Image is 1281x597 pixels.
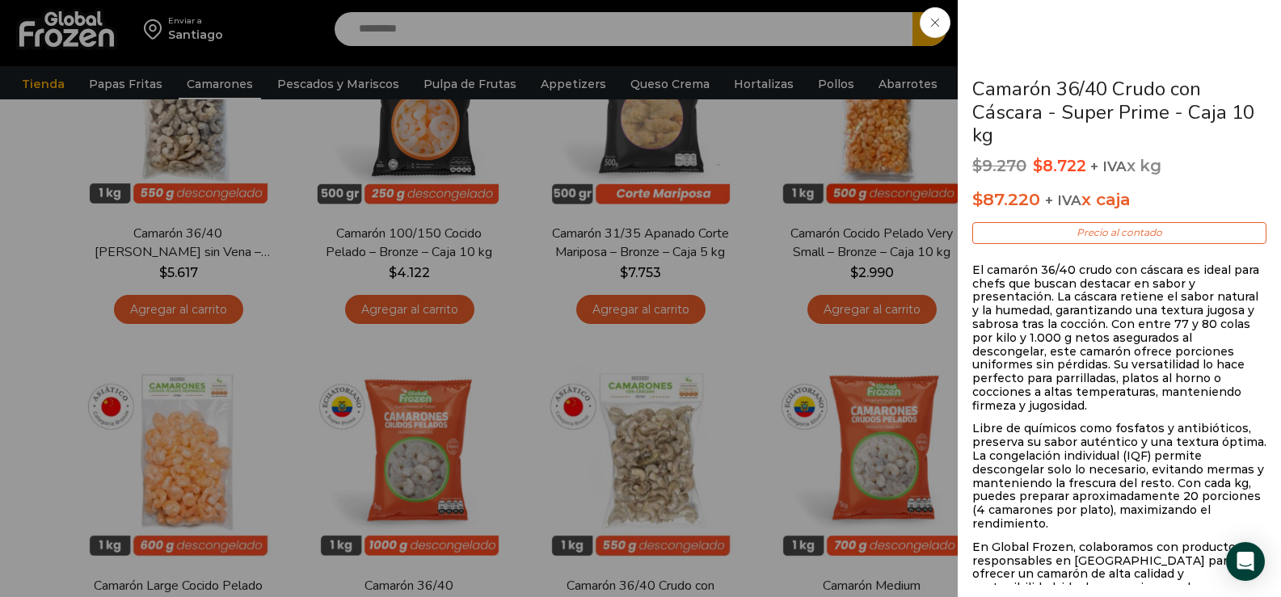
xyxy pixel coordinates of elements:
[972,186,1266,213] p: x caja
[1090,158,1127,174] span: + IVA
[972,189,983,209] span: $
[972,157,1266,176] p: x kg
[1033,156,1043,175] span: $
[972,222,1266,243] p: Precio al contado
[1033,156,1086,175] bdi: 8.722
[972,189,1040,209] bdi: 87.220
[972,263,1266,413] p: El camarón 36/40 crudo con cáscara es ideal para chefs que buscan destacar en sabor y presentació...
[972,156,982,175] span: $
[1045,192,1081,208] span: + IVA
[972,156,1026,175] bdi: 9.270
[972,422,1266,530] p: Libre de químicos como fosfatos y antibióticos, preserva su sabor auténtico y una textura óptima....
[1226,542,1265,581] div: Open Intercom Messenger
[972,76,1254,149] a: Camarón 36/40 Crudo con Cáscara - Super Prime - Caja 10 kg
